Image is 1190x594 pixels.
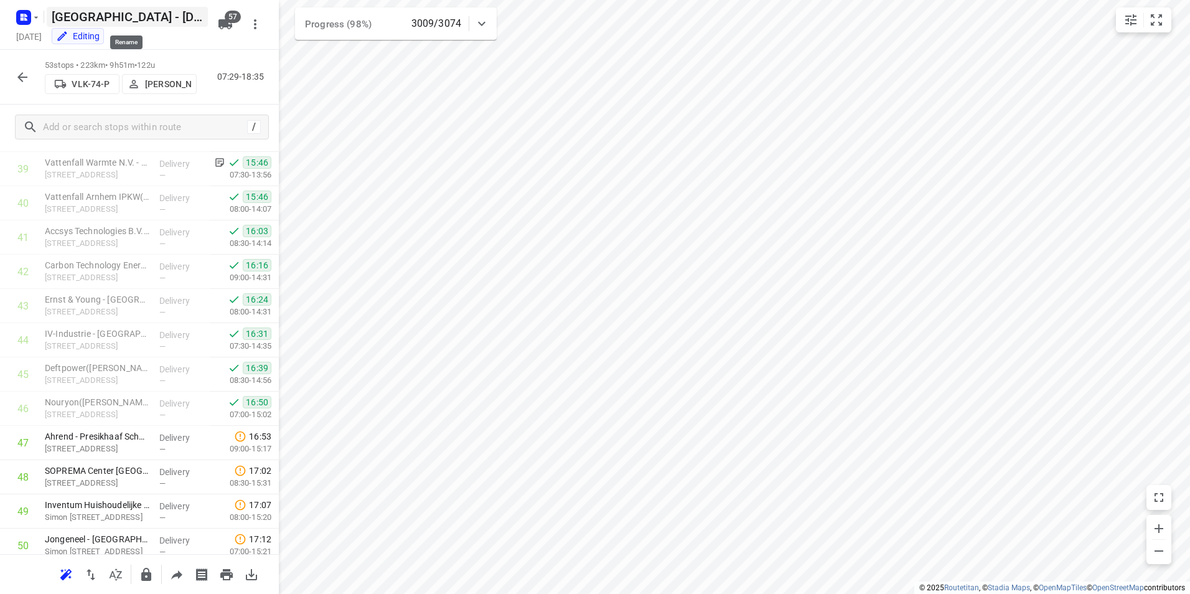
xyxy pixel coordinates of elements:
[988,583,1030,592] a: Stadia Maps
[210,374,271,387] p: 08:30-14:56
[45,396,149,408] p: Nouryon([PERSON_NAME])
[159,363,205,375] p: Delivery
[210,511,271,524] p: 08:00-15:20
[17,437,29,449] div: 47
[45,533,149,545] p: Jongeneel - Arnhem(Menno Valkenaars)
[1039,583,1087,592] a: OpenMapTiles
[213,12,238,37] button: 57
[45,340,149,352] p: Westervoortsedijk 73, Arnhem
[17,403,29,415] div: 46
[210,203,271,215] p: 08:00-14:07
[189,568,214,580] span: Print shipping labels
[243,259,271,271] span: 16:16
[243,362,271,374] span: 16:39
[17,266,29,278] div: 42
[17,471,29,483] div: 48
[45,374,149,387] p: Westervoortsedijk 73, Arnhem
[159,171,166,180] span: —
[17,232,29,243] div: 41
[247,120,261,134] div: /
[45,169,149,181] p: Westervoortsedijk 73, Arnhem
[210,408,271,421] p: 07:00-15:02
[1144,7,1169,32] button: Fit zoom
[217,70,269,83] p: 07:29-18:35
[45,499,149,511] p: Inventum Huishoudelijke Apparaten B.V. - Simon Stevinweg(Henry van Grol)
[1118,7,1143,32] button: Map settings
[234,533,246,545] svg: Late
[17,197,29,209] div: 40
[45,156,149,169] p: Vattenfall Warmte N.V. - Arnhem(Rosita d’Ambrosio)
[159,192,205,204] p: Delivery
[210,340,271,352] p: 07:30-14:35
[159,342,166,351] span: —
[243,156,271,169] span: 15:46
[45,225,149,237] p: Accsys Technologies B.V.(Fati Nejad)
[210,443,271,455] p: 09:00-15:17
[159,466,205,478] p: Delivery
[17,300,29,312] div: 43
[17,540,29,552] div: 50
[159,308,166,317] span: —
[17,163,29,175] div: 39
[210,306,271,318] p: 08:00-14:31
[159,410,166,420] span: —
[45,306,149,318] p: Westervoortsedijk 73, Arnhem
[17,369,29,380] div: 45
[45,191,149,203] p: Vattenfall Arnhem IPKW(Facility Services - Vattenfall N.V.(5731) p/a Vattenfall N.V)
[45,237,149,250] p: Westervoortsedijk 73, Arnhem
[210,545,271,558] p: 07:00-15:21
[295,7,497,40] div: Progress (98%)3009/3074
[159,205,166,214] span: —
[228,156,240,169] svg: Done
[45,259,149,271] p: Carbon Technology Energies B.V.(Lute Huiting)
[159,295,205,307] p: Delivery
[228,225,240,237] svg: Done
[17,506,29,517] div: 49
[159,329,205,341] p: Delivery
[159,239,166,248] span: —
[72,79,110,89] p: VLK-74-P
[234,464,246,477] svg: Late
[164,568,189,580] span: Share route
[45,430,149,443] p: Ahrend - Presikhaaf Schoolmeubelen - Arnhem(Karin/Anja Burgers)
[210,237,271,250] p: 08:30-14:14
[45,293,149,306] p: Ernst & Young - Arnhem(Marinda Olierook)
[45,408,149,421] p: Westervoortsedijk 73, Arnhem
[411,16,461,31] p: 3009/3074
[249,533,271,545] span: 17:12
[45,464,149,477] p: SOPREMA Center Arnhem(Mariëlle Schulte)
[45,203,149,215] p: Westervoortsedijk 73, Arnhem
[243,293,271,306] span: 16:24
[249,430,271,443] span: 16:53
[159,226,205,238] p: Delivery
[159,547,166,557] span: —
[249,464,271,477] span: 17:02
[210,169,271,181] p: 07:30-13:56
[210,271,271,284] p: 09:00-14:31
[137,60,155,70] span: 122u
[234,499,246,511] svg: Late
[122,74,197,94] button: [PERSON_NAME]
[159,445,166,454] span: —
[45,545,149,558] p: Simon Stevinweg 41, Arnhem
[159,431,205,444] p: Delivery
[134,60,137,70] span: •
[234,430,246,443] svg: Late
[159,500,205,512] p: Delivery
[225,11,241,23] span: 57
[228,191,240,203] svg: Done
[228,362,240,374] svg: Done
[228,259,240,271] svg: Done
[239,568,264,580] span: Download route
[103,568,128,580] span: Sort by time window
[17,334,29,346] div: 44
[134,562,159,587] button: Lock route
[45,511,149,524] p: Simon Stevinweg 44, Arnhem
[45,328,149,340] p: IV-Industrie - Arnhem(Rachel van de Berg)
[1092,583,1144,592] a: OpenStreetMap
[919,583,1185,592] li: © 2025 , © , © © contributors
[159,479,166,488] span: —
[56,30,100,42] div: Editing
[45,362,149,374] p: Deftpower(Anja Houthooft)
[43,118,247,137] input: Add or search stops within route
